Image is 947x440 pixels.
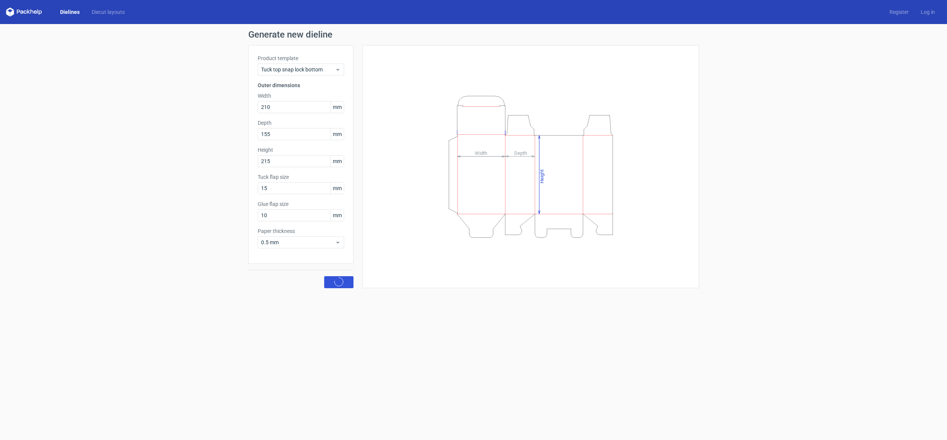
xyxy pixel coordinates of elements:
[258,146,344,154] label: Height
[331,156,344,167] span: mm
[474,150,487,156] tspan: Width
[331,183,344,194] span: mm
[258,54,344,62] label: Product template
[331,129,344,140] span: mm
[258,173,344,181] label: Tuck flap size
[331,210,344,221] span: mm
[258,200,344,208] label: Glue flap size
[258,82,344,89] h3: Outer dimensions
[258,92,344,100] label: Width
[261,239,335,246] span: 0.5 mm
[261,66,335,73] span: Tuck top snap lock bottom
[331,101,344,113] span: mm
[539,169,545,183] tspan: Height
[915,8,941,16] a: Log in
[54,8,86,16] a: Dielines
[248,30,699,39] h1: Generate new dieline
[258,227,344,235] label: Paper thickness
[514,150,527,156] tspan: Depth
[86,8,131,16] a: Diecut layouts
[884,8,915,16] a: Register
[258,119,344,127] label: Depth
